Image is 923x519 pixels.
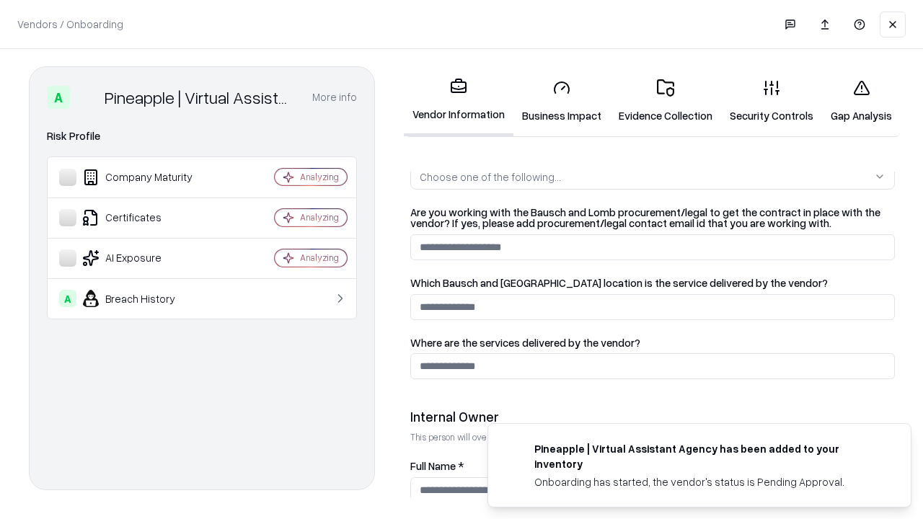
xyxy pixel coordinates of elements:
[105,86,295,109] div: Pineapple | Virtual Assistant Agency
[420,169,561,185] div: Choose one of the following...
[534,441,876,471] div: Pineapple | Virtual Assistant Agency has been added to your inventory
[610,68,721,135] a: Evidence Collection
[300,252,339,264] div: Analyzing
[513,68,610,135] a: Business Impact
[822,68,901,135] a: Gap Analysis
[59,169,231,186] div: Company Maturity
[410,461,895,471] label: Full Name *
[404,66,513,136] a: Vendor Information
[47,128,357,145] div: Risk Profile
[47,86,70,109] div: A
[534,474,876,489] div: Onboarding has started, the vendor's status is Pending Approval.
[410,431,895,443] p: This person will oversee the vendor relationship and coordinate any required assessments or appro...
[300,171,339,183] div: Analyzing
[410,164,895,190] button: Choose one of the following...
[59,209,231,226] div: Certificates
[59,290,231,307] div: Breach History
[410,207,895,229] label: Are you working with the Bausch and Lomb procurement/legal to get the contract in place with the ...
[410,408,895,425] div: Internal Owner
[410,278,895,288] label: Which Bausch and [GEOGRAPHIC_DATA] location is the service delivered by the vendor?
[505,441,523,458] img: trypineapple.com
[410,337,895,348] label: Where are the services delivered by the vendor?
[76,86,99,109] img: Pineapple | Virtual Assistant Agency
[59,290,76,307] div: A
[312,84,357,110] button: More info
[17,17,123,32] p: Vendors / Onboarding
[721,68,822,135] a: Security Controls
[59,249,231,267] div: AI Exposure
[300,211,339,223] div: Analyzing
